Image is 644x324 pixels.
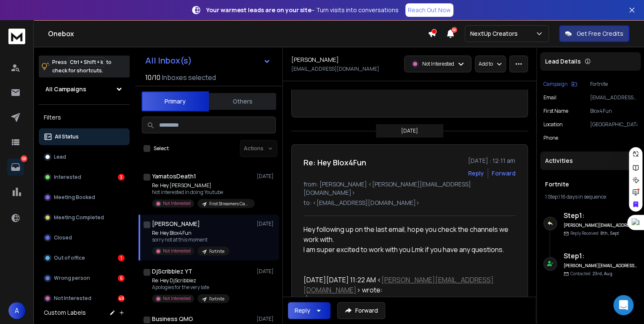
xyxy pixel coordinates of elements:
[54,234,72,241] p: Closed
[570,230,619,236] p: Reply Received
[52,58,112,75] p: Press to check for shortcuts.
[118,255,125,261] div: 1
[145,56,192,65] h1: All Inbox(s)
[152,267,192,276] h1: DjScribblez YT
[163,295,191,302] p: Not Interested
[303,157,366,168] h1: Re: Hey Blox4Fun
[257,316,276,322] p: [DATE]
[209,248,224,255] p: Fortnite
[303,224,509,255] div: Hey following up on the last email, hope you check the channels we work with. I am super excited ...
[206,6,399,14] p: – Turn visits into conversations
[564,251,637,261] h6: Step 1 :
[54,154,66,160] p: Lead
[39,169,130,186] button: Interested3
[39,128,130,145] button: All Status
[543,108,568,114] p: First Name
[561,193,606,200] span: 16 days in sequence
[401,127,418,134] p: [DATE]
[288,302,330,319] button: Reply
[8,302,25,319] button: A
[209,92,276,111] button: Others
[303,199,516,207] p: to: <[EMAIL_ADDRESS][DOMAIN_NAME]>
[291,56,339,64] h1: [PERSON_NAME]
[39,209,130,226] button: Meeting Completed
[154,145,169,152] label: Select
[209,201,250,207] p: First Streamers Campaign
[21,155,27,162] p: 58
[152,284,229,291] p: Apologies for the very late
[405,3,453,17] a: Reach Out Now
[152,182,253,189] p: Re: Hey [PERSON_NAME]
[54,295,91,302] p: Not Interested
[54,194,95,201] p: Meeting Booked
[564,210,637,220] h6: Step 1 :
[545,194,636,200] div: |
[559,25,629,42] button: Get Free Credits
[152,230,229,236] p: Re: Hey Blox4Fun
[152,315,193,323] h1: Business QMG
[118,275,125,282] div: 6
[590,81,637,88] p: Fortnite
[54,275,90,282] p: Wrong person
[257,268,276,275] p: [DATE]
[613,295,633,315] div: Open Intercom Messenger
[451,27,457,33] span: 50
[152,236,229,243] p: sorry not at this moment
[590,108,637,114] p: Blox4Fun
[577,29,623,38] p: Get Free Credits
[138,52,277,69] button: All Inbox(s)
[141,91,209,112] button: Primary
[118,295,125,302] div: 48
[39,189,130,206] button: Meeting Booked
[543,135,558,141] p: Phone
[543,121,563,128] p: location
[543,81,568,88] p: Campaign
[570,271,612,277] p: Contacted
[54,214,104,221] p: Meeting Completed
[163,248,191,254] p: Not Interested
[470,29,521,38] p: NextUp Creators
[55,133,79,140] p: All Status
[54,174,81,181] p: Interested
[7,159,24,175] a: 58
[408,6,451,14] p: Reach Out Now
[48,29,428,39] h1: Onebox
[468,157,516,165] p: [DATE] : 12:11 am
[545,193,558,200] span: 1 Step
[39,81,130,98] button: All Campaigns
[152,172,196,181] h1: YamatosDeath1
[45,85,86,93] h1: All Campaigns
[543,81,577,88] button: Campaign
[44,308,86,317] h3: Custom Labels
[8,29,25,44] img: logo
[295,306,310,315] div: Reply
[337,302,385,319] button: Forward
[69,57,104,67] span: Ctrl + Shift + k
[590,121,637,128] p: [GEOGRAPHIC_DATA]
[39,229,130,246] button: Closed
[545,180,636,189] h1: Fortnite
[303,275,494,295] a: [PERSON_NAME][EMAIL_ADDRESS][DOMAIN_NAME]
[592,271,612,276] span: 23rd, Aug
[303,180,516,197] p: from: [PERSON_NAME] <[PERSON_NAME][EMAIL_ADDRESS][DOMAIN_NAME]>
[543,94,556,101] p: Email
[163,200,191,207] p: Not Interested
[540,151,641,170] div: Activities
[257,220,276,227] p: [DATE]
[118,174,125,181] div: 3
[39,290,130,307] button: Not Interested48
[564,222,637,228] h6: [PERSON_NAME][EMAIL_ADDRESS][DOMAIN_NAME]
[492,169,516,178] div: Forward
[162,72,216,82] h3: Inboxes selected
[152,277,229,284] p: Re: Hey DjScribblez
[209,296,224,302] p: Fortnite
[206,6,311,14] strong: Your warmest leads are on your site
[600,230,619,236] span: 8th, Sept
[468,169,484,178] button: Reply
[422,61,454,67] p: Not Interested
[39,149,130,165] button: Lead
[479,61,493,67] p: Add to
